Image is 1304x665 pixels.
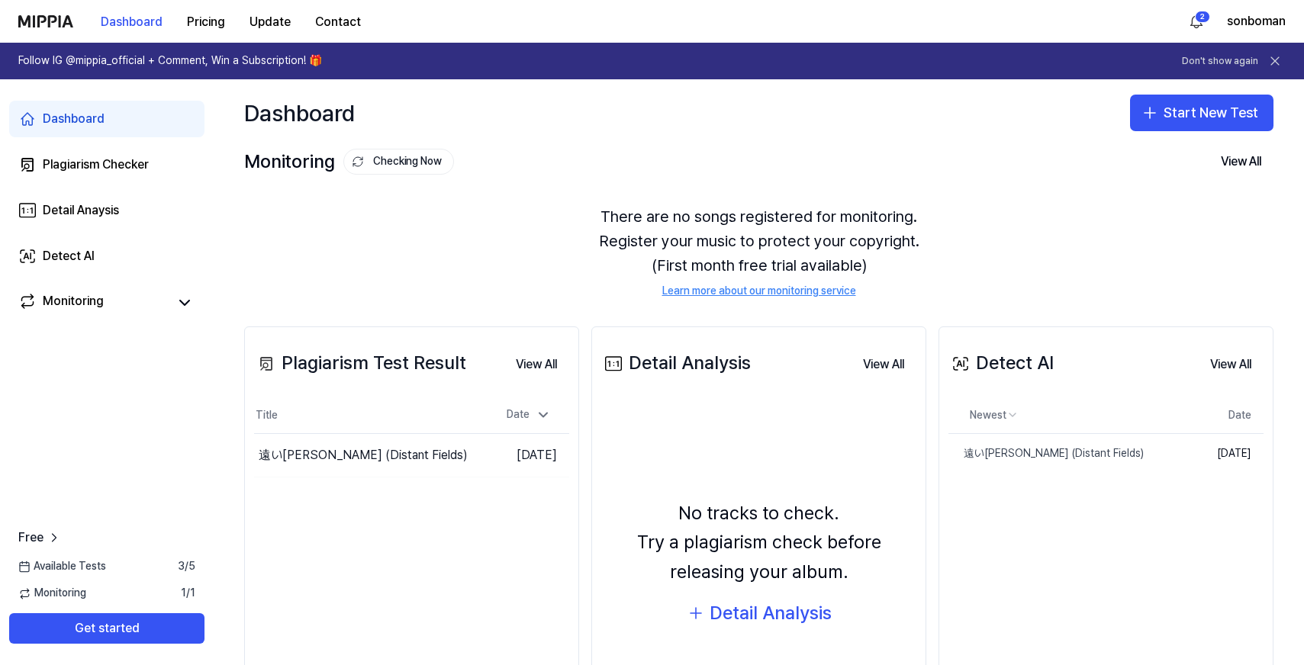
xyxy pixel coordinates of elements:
td: [DATE] [488,434,569,477]
div: Dashboard [244,95,355,131]
button: View All [504,349,569,380]
button: Checking Now [343,149,454,175]
td: [DATE] [1175,434,1264,474]
span: 1 / 1 [181,586,195,601]
button: Detail Analysis [687,599,832,628]
a: 遠い[PERSON_NAME] (Distant Fields) [948,434,1175,474]
a: Monitoring [18,292,168,313]
div: 遠い[PERSON_NAME] (Distant Fields) [259,446,468,464]
th: Date [1175,397,1264,434]
button: View All [1198,349,1264,380]
button: sonboman [1227,12,1286,31]
div: Detail Analysis [710,599,832,628]
div: 遠い[PERSON_NAME] (Distant Fields) [948,446,1144,461]
button: Contact [303,7,373,37]
a: Detail Anaysis [9,192,204,229]
button: Don't show again [1182,55,1258,68]
a: Free [18,528,62,547]
a: Dashboard [9,101,204,137]
button: Dashboard [89,7,175,37]
span: Free [18,528,43,547]
div: Monitoring [43,292,104,313]
span: 3 / 5 [178,559,195,574]
span: Available Tests [18,559,106,574]
div: Plagiarism Test Result [254,349,466,377]
div: Detect AI [948,349,1054,377]
button: View All [851,349,916,380]
a: Update [237,1,303,43]
a: View All [1198,348,1264,380]
a: Plagiarism Checker [9,146,204,183]
button: Start New Test [1130,95,1273,131]
div: Detail Analysis [601,349,751,377]
button: 알림2 [1184,9,1209,34]
div: There are no songs registered for monitoring. Register your music to protect your copyright. (Fir... [244,186,1273,317]
img: logo [18,15,73,27]
div: No tracks to check. Try a plagiarism check before releasing your album. [601,499,916,586]
button: Update [237,7,303,37]
a: View All [504,348,569,380]
div: Plagiarism Checker [43,156,149,174]
div: Date [501,403,557,427]
div: Dashboard [43,110,105,128]
img: 알림 [1187,12,1206,31]
div: Detail Anaysis [43,201,119,220]
a: View All [851,348,916,380]
span: Monitoring [18,586,86,601]
div: Detect AI [43,247,95,265]
h1: Follow IG @mippia_official + Comment, Win a Subscription! 🎁 [18,53,322,69]
div: Monitoring [244,147,454,176]
a: Detect AI [9,238,204,275]
th: Title [254,397,488,434]
button: Pricing [175,7,237,37]
button: Get started [9,613,204,644]
a: Learn more about our monitoring service [662,284,856,299]
button: View All [1209,146,1273,177]
div: 2 [1195,11,1210,23]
